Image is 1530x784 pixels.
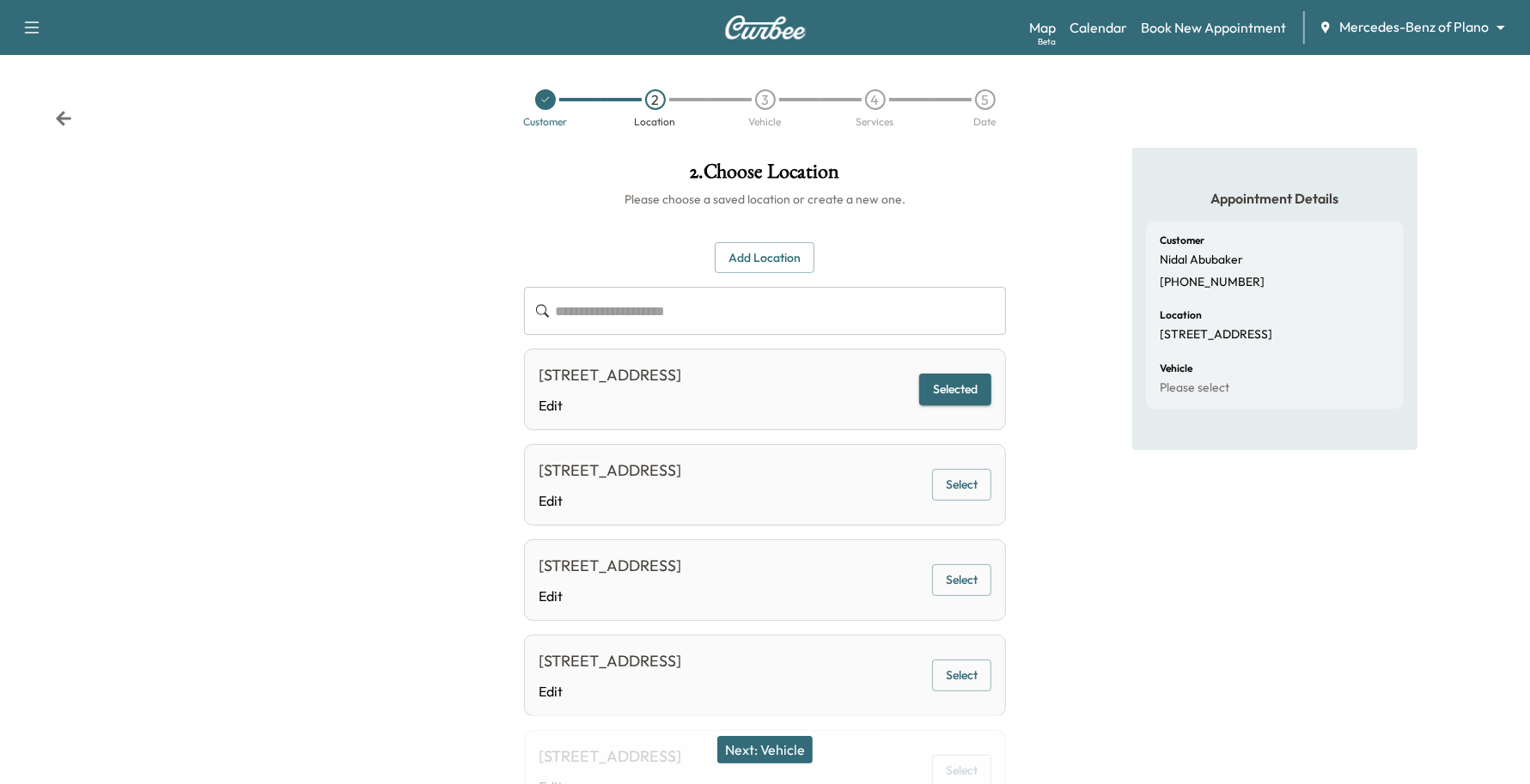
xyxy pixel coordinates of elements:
[1339,17,1489,37] span: Mercedes-Benz of Plano
[1160,327,1272,343] p: [STREET_ADDRESS]
[1070,17,1127,38] a: Calendar
[932,564,991,596] button: Select
[524,191,1007,208] h6: Please choose a saved location or create a new one.
[717,736,813,763] button: Next: Vehicle
[932,659,991,691] button: Select
[539,363,681,387] div: [STREET_ADDRESS]
[856,117,894,127] div: Services
[755,89,776,110] div: 3
[1029,17,1056,38] a: MapBeta
[724,15,807,40] img: Curbee Logo
[932,469,991,501] button: Select
[1160,380,1229,396] p: Please select
[749,117,782,127] div: Vehicle
[1160,363,1192,374] h6: Vehicle
[539,395,681,416] a: Edit
[1160,310,1202,320] h6: Location
[539,649,681,673] div: [STREET_ADDRESS]
[539,554,681,578] div: [STREET_ADDRESS]
[635,117,676,127] div: Location
[539,490,681,511] a: Edit
[539,459,681,483] div: [STREET_ADDRESS]
[919,374,991,405] button: Selected
[865,89,886,110] div: 4
[539,586,681,606] a: Edit
[645,89,666,110] div: 2
[974,117,997,127] div: Date
[1038,35,1056,48] div: Beta
[523,117,567,127] div: Customer
[1146,189,1404,208] h5: Appointment Details
[539,681,681,702] a: Edit
[1160,252,1243,268] p: Nidal Abubaker
[715,242,814,274] button: Add Location
[524,161,1007,191] h1: 2 . Choose Location
[1160,235,1204,246] h6: Customer
[1160,275,1265,290] p: [PHONE_NUMBER]
[1141,17,1286,38] a: Book New Appointment
[55,110,72,127] div: Back
[975,89,996,110] div: 5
